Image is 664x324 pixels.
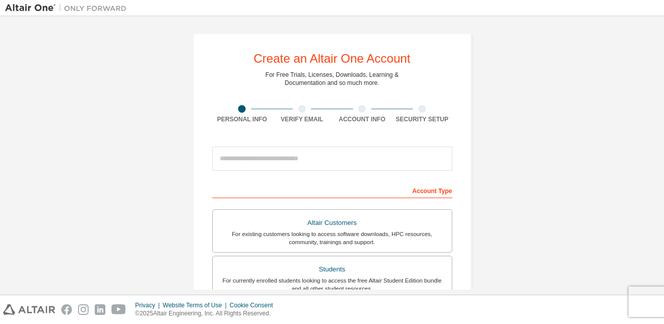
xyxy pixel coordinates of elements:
[392,115,452,123] div: Security Setup
[219,276,446,293] div: For currently enrolled students looking to access the free Altair Student Edition bundle and all ...
[111,304,126,315] img: youtube.svg
[135,309,279,318] p: © 2025 Altair Engineering, Inc. All Rights Reserved.
[272,115,332,123] div: Verify Email
[3,304,55,315] img: altair_logo.svg
[212,115,272,123] div: Personal Info
[95,304,105,315] img: linkedin.svg
[332,115,393,123] div: Account Info
[265,71,399,87] div: For Free Trials, Licenses, Downloads, Learning & Documentation and so much more.
[254,53,411,65] div: Create an Altair One Account
[61,304,72,315] img: facebook.svg
[229,301,279,309] div: Cookie Consent
[219,262,446,276] div: Students
[135,301,163,309] div: Privacy
[5,3,132,13] img: Altair One
[219,230,446,246] div: For existing customers looking to access software downloads, HPC resources, community, trainings ...
[219,216,446,230] div: Altair Customers
[212,182,452,198] div: Account Type
[78,304,89,315] img: instagram.svg
[163,301,229,309] div: Website Terms of Use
